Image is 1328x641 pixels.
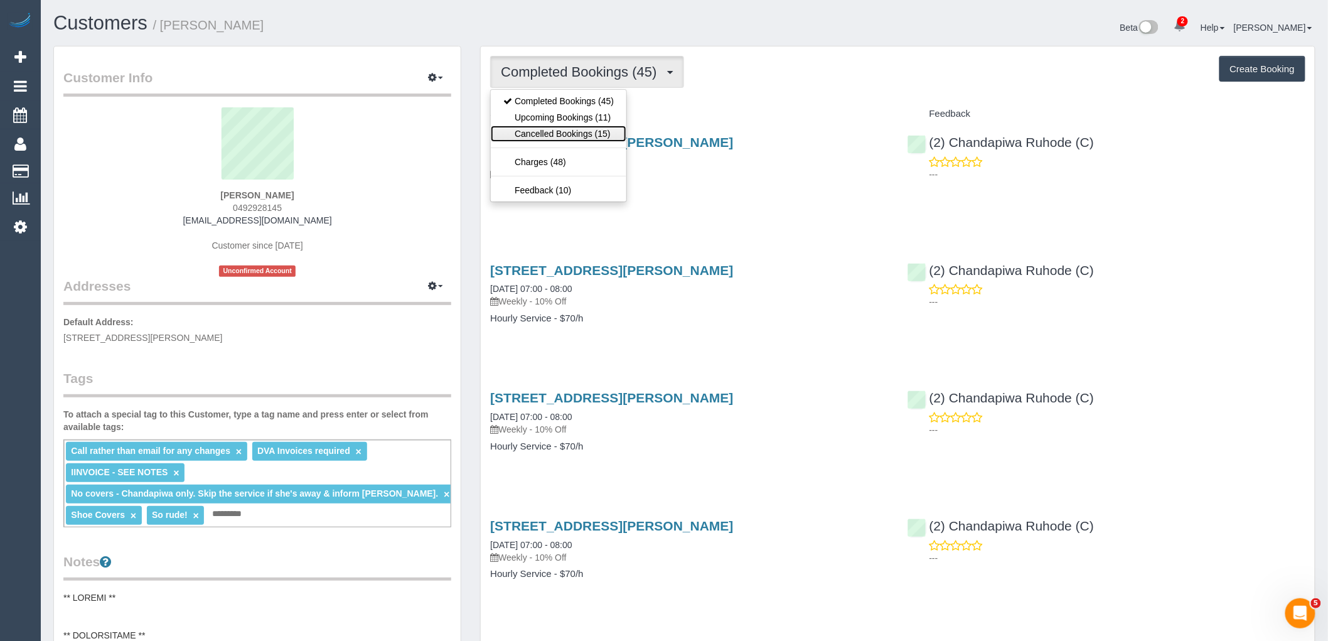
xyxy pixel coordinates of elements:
[490,263,733,277] a: [STREET_ADDRESS][PERSON_NAME]
[8,13,33,30] img: Automaid Logo
[219,266,296,276] span: Unconfirmed Account
[233,203,282,213] span: 0492928145
[220,190,294,200] strong: [PERSON_NAME]
[1285,598,1315,628] iframe: Intercom live chat
[491,154,626,170] a: Charges (48)
[490,551,888,564] p: Weekly - 10% Off
[212,240,303,250] span: Customer since [DATE]
[71,446,230,456] span: Call rather than email for any changes
[490,284,572,294] a: [DATE] 07:00 - 08:00
[193,510,199,521] a: ×
[63,68,451,97] legend: Customer Info
[236,446,242,457] a: ×
[490,540,572,550] a: [DATE] 07:00 - 08:00
[490,313,888,324] h4: Hourly Service - $70/h
[490,56,683,88] button: Completed Bookings (45)
[908,391,1095,405] a: (2) Chandapiwa Ruhode (C)
[1177,16,1188,26] span: 2
[71,488,438,498] span: No covers - Chandapiwa only. Skip the service if she's away & inform [PERSON_NAME].
[490,569,888,579] h4: Hourly Service - $70/h
[491,182,626,198] a: Feedback (10)
[929,424,1305,436] p: ---
[929,552,1305,564] p: ---
[356,446,361,457] a: ×
[1201,23,1225,33] a: Help
[63,316,134,328] label: Default Address:
[929,168,1305,181] p: ---
[490,109,888,119] h4: Service
[501,64,663,80] span: Completed Bookings (45)
[490,295,888,308] p: Weekly - 10% Off
[490,168,888,180] p: Weekly - 10% Off
[1120,23,1159,33] a: Beta
[491,109,626,126] a: Upcoming Bookings (11)
[490,519,733,533] a: [STREET_ADDRESS][PERSON_NAME]
[153,18,264,32] small: / [PERSON_NAME]
[63,333,223,343] span: [STREET_ADDRESS][PERSON_NAME]
[490,412,572,422] a: [DATE] 07:00 - 08:00
[1138,20,1159,36] img: New interface
[908,135,1095,149] a: (2) Chandapiwa Ruhode (C)
[490,185,888,196] h4: Hourly Service - $70/h
[53,12,147,34] a: Customers
[152,510,188,520] span: So rude!
[908,263,1095,277] a: (2) Chandapiwa Ruhode (C)
[1167,13,1192,40] a: 2
[183,215,332,225] a: [EMAIL_ADDRESS][DOMAIN_NAME]
[490,441,888,452] h4: Hourly Service - $70/h
[63,552,451,581] legend: Notes
[63,369,451,397] legend: Tags
[1219,56,1305,82] button: Create Booking
[71,510,125,520] span: Shoe Covers
[490,423,888,436] p: Weekly - 10% Off
[491,126,626,142] a: Cancelled Bookings (15)
[929,296,1305,308] p: ---
[131,510,136,521] a: ×
[1234,23,1312,33] a: [PERSON_NAME]
[490,391,733,405] a: [STREET_ADDRESS][PERSON_NAME]
[908,519,1095,533] a: (2) Chandapiwa Ruhode (C)
[491,93,626,109] a: Completed Bookings (45)
[71,467,168,477] span: IINVOICE - SEE NOTES
[63,408,451,433] label: To attach a special tag to this Customer, type a tag name and press enter or select from availabl...
[444,489,449,500] a: ×
[1311,598,1321,608] span: 5
[257,446,350,456] span: DVA Invoices required
[173,468,179,478] a: ×
[908,109,1305,119] h4: Feedback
